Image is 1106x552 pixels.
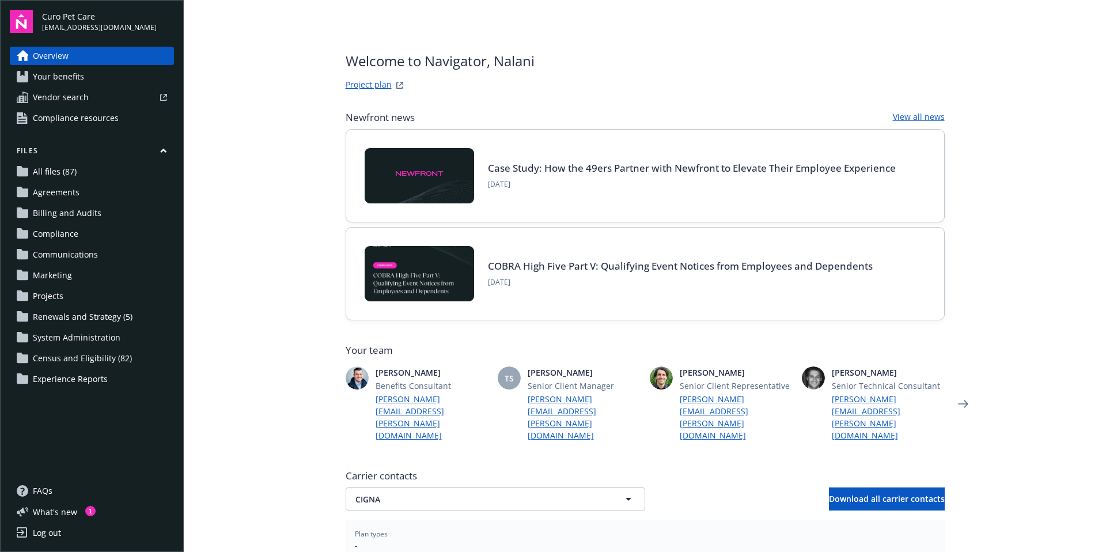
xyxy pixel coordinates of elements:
[10,183,174,202] a: Agreements
[528,393,641,441] a: [PERSON_NAME][EMAIL_ADDRESS][PERSON_NAME][DOMAIN_NAME]
[10,162,174,181] a: All files (87)
[33,204,101,222] span: Billing and Audits
[829,487,945,511] button: Download all carrier contacts
[10,370,174,388] a: Experience Reports
[802,366,825,390] img: photo
[346,343,945,357] span: Your team
[33,88,89,107] span: Vendor search
[33,245,98,264] span: Communications
[33,183,79,202] span: Agreements
[10,146,174,160] button: Files
[33,287,63,305] span: Projects
[10,308,174,326] a: Renewals and Strategy (5)
[376,366,488,379] span: [PERSON_NAME]
[33,47,69,65] span: Overview
[365,148,474,203] img: Case Study: How the 49ers Partner with Newfront to Elevate Their Employee Experience
[33,162,77,181] span: All files (87)
[832,380,945,392] span: Senior Technical Consultant
[10,67,174,86] a: Your benefits
[680,393,793,441] a: [PERSON_NAME][EMAIL_ADDRESS][PERSON_NAME][DOMAIN_NAME]
[346,111,415,124] span: Newfront news
[10,245,174,264] a: Communications
[505,372,514,384] span: TS
[488,277,873,288] span: [DATE]
[346,366,369,390] img: photo
[85,504,96,515] div: 1
[10,88,174,107] a: Vendor search
[346,78,392,92] a: Project plan
[355,539,935,551] span: -
[376,393,488,441] a: [PERSON_NAME][EMAIL_ADDRESS][PERSON_NAME][DOMAIN_NAME]
[33,308,132,326] span: Renewals and Strategy (5)
[488,259,873,273] a: COBRA High Five Part V: Qualifying Event Notices from Employees and Dependents
[33,524,61,542] div: Log out
[10,109,174,127] a: Compliance resources
[10,328,174,347] a: System Administration
[10,47,174,65] a: Overview
[832,366,945,379] span: [PERSON_NAME]
[829,493,945,504] span: Download all carrier contacts
[10,266,174,285] a: Marketing
[393,78,407,92] a: projectPlanWebsite
[42,10,174,33] button: Curo Pet Care[EMAIL_ADDRESS][DOMAIN_NAME]
[488,161,896,175] a: Case Study: How the 49ers Partner with Newfront to Elevate Their Employee Experience
[33,225,78,243] span: Compliance
[528,366,641,379] span: [PERSON_NAME]
[346,469,945,483] span: Carrier contacts
[893,111,945,124] a: View all news
[10,349,174,368] a: Census and Eligibility (82)
[10,287,174,305] a: Projects
[33,370,108,388] span: Experience Reports
[680,366,793,379] span: [PERSON_NAME]
[954,395,972,413] a: Next
[365,246,474,301] img: BLOG-Card Image - Compliance - COBRA High Five Pt 5 - 09-11-25.jpg
[33,266,72,285] span: Marketing
[33,109,119,127] span: Compliance resources
[346,487,645,511] button: CIGNA
[488,179,896,190] span: [DATE]
[10,10,33,33] img: navigator-logo.svg
[10,506,96,518] button: What's new1
[33,328,120,347] span: System Administration
[42,22,157,33] span: [EMAIL_ADDRESS][DOMAIN_NAME]
[33,482,52,500] span: FAQs
[33,506,77,518] span: What ' s new
[528,380,641,392] span: Senior Client Manager
[10,225,174,243] a: Compliance
[355,529,935,539] span: Plan types
[680,380,793,392] span: Senior Client Representative
[42,10,157,22] span: Curo Pet Care
[355,493,595,505] span: CIGNA
[832,393,945,441] a: [PERSON_NAME][EMAIL_ADDRESS][PERSON_NAME][DOMAIN_NAME]
[650,366,673,390] img: photo
[346,51,535,71] span: Welcome to Navigator , Nalani
[33,349,132,368] span: Census and Eligibility (82)
[376,380,488,392] span: Benefits Consultant
[33,67,84,86] span: Your benefits
[10,482,174,500] a: FAQs
[10,204,174,222] a: Billing and Audits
